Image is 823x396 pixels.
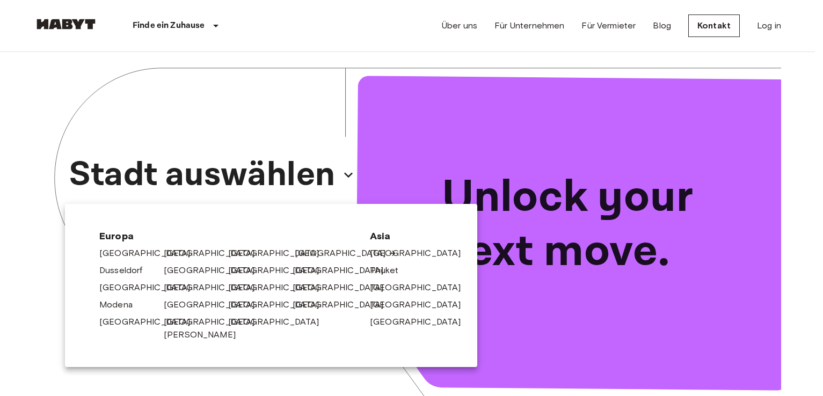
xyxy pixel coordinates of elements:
[293,298,395,311] a: [GEOGRAPHIC_DATA]
[164,247,266,260] a: [GEOGRAPHIC_DATA]
[293,281,395,294] a: [GEOGRAPHIC_DATA]
[370,264,409,277] a: Phuket
[228,316,330,328] a: [GEOGRAPHIC_DATA]
[164,264,266,277] a: [GEOGRAPHIC_DATA]
[164,316,266,341] a: [GEOGRAPHIC_DATA][PERSON_NAME]
[370,247,472,260] a: [GEOGRAPHIC_DATA]
[99,281,201,294] a: [GEOGRAPHIC_DATA]
[99,316,201,328] a: [GEOGRAPHIC_DATA]
[370,230,443,243] span: Asia
[370,316,472,328] a: [GEOGRAPHIC_DATA]
[228,247,330,260] a: [GEOGRAPHIC_DATA]
[99,247,201,260] a: [GEOGRAPHIC_DATA]
[99,298,143,311] a: Modena
[293,264,395,277] a: [GEOGRAPHIC_DATA]
[99,264,154,277] a: Dusseldorf
[164,298,266,311] a: [GEOGRAPHIC_DATA]
[295,247,397,260] a: [GEOGRAPHIC_DATA]
[228,281,330,294] a: [GEOGRAPHIC_DATA]
[99,230,353,243] span: Europa
[370,298,472,311] a: [GEOGRAPHIC_DATA]
[228,298,330,311] a: [GEOGRAPHIC_DATA]
[228,264,330,277] a: [GEOGRAPHIC_DATA]
[370,281,472,294] a: [GEOGRAPHIC_DATA]
[164,281,266,294] a: [GEOGRAPHIC_DATA]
